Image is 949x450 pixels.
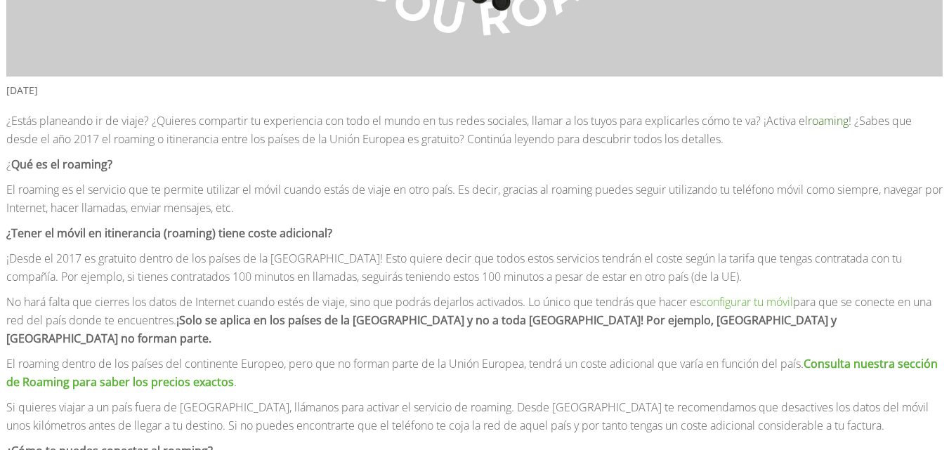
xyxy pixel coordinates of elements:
p: El roaming es el servicio que te permite utilizar el móvil cuando estás de viaje en otro país. Es... [6,180,943,217]
strong: ¿Tener el móvil en itinerancia (roaming) tiene coste adicional? [6,225,332,241]
a: roaming [808,113,849,128]
p: No hará falta que cierres los datos de Internet cuando estés de viaje, sino que podrás dejarlos a... [6,293,943,348]
p: ¿Estás planeando ir de viaje? ¿Quieres compartir tu experiencia con todo el mundo en tus redes so... [6,112,943,148]
p: ¿ [6,155,943,173]
p: Si quieres viajar a un país fuera de [GEOGRAPHIC_DATA], llámanos para activar el servicio de roam... [6,398,943,435]
p: El roaming dentro de los países del continente Europeo, pero que no forman parte de la Unión Euro... [6,355,943,391]
p: ¡Desde el 2017 es gratuito dentro de los países de la [GEOGRAPHIC_DATA]! Esto quiere decir que to... [6,249,943,286]
a: configurar tu móvil [701,294,793,310]
strong: Qué es el roaming? [11,157,112,172]
p: [DATE] [6,84,943,105]
strong: ¡Solo se aplica en los países de la [GEOGRAPHIC_DATA] y no a toda [GEOGRAPHIC_DATA]! Por ejemplo,... [6,312,837,346]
